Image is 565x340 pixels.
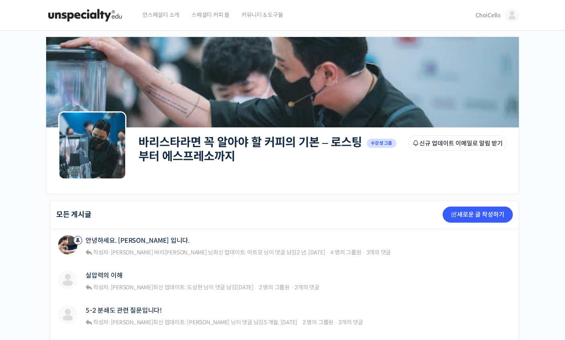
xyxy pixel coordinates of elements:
[303,319,333,326] span: 2 명의 그룹원
[335,319,337,326] span: ·
[138,135,362,164] a: 바리스타라면 꼭 알아야 할 커피의 기본 – 로스팅부터 에스프레소까지
[259,284,290,291] span: 2 명의 그룹원
[93,284,153,291] span: 작성자: [PERSON_NAME]
[186,284,254,291] span: 님이 댓글 남김
[247,249,262,256] span: 아트모
[187,284,202,291] span: 도성현
[330,249,361,256] span: 4 명의 그룹원
[93,249,391,256] div: 최신 업데이트:
[367,139,396,148] span: 수강생 그룹
[187,319,230,326] span: [PERSON_NAME]
[85,237,190,244] a: 안녕하세요. [PERSON_NAME] 입니다.
[408,135,507,151] button: 신규 업데이트 이메일로 알림 받기
[295,284,319,291] span: 2개의 댓글
[85,272,122,279] a: 실압력의 이해
[246,249,262,256] a: 아트모
[264,319,297,326] a: 5 개월, [DATE]
[443,207,513,223] a: 새로운 글 작성하기
[246,249,325,256] span: 님이 댓글 남김
[186,319,298,326] span: 님이 댓글 남김
[338,319,363,326] span: 3개의 댓글
[362,249,365,256] span: ·
[476,12,501,19] span: ChoiCello
[93,249,213,256] span: 작성자: [PERSON_NAME] 바리[PERSON_NAME] 님
[297,249,325,256] a: 2 년, [DATE]
[186,284,203,291] a: 도성현
[93,284,319,291] div: 최신 업데이트:
[93,319,153,326] span: 작성자: [PERSON_NAME]
[56,211,91,218] h2: 모든 게시글
[85,307,162,314] a: 5-2 분쇄도 관련 질문입니다!
[291,284,294,291] span: ·
[58,111,126,180] img: Group logo of 바리스타라면 꼭 알아야 할 커피의 기본 – 로스팅부터 에스프레소까지
[366,249,391,256] span: 3개의 댓글
[186,319,230,326] a: [PERSON_NAME]
[236,284,254,291] a: [DATE]
[93,319,363,326] div: 최신 업데이트:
